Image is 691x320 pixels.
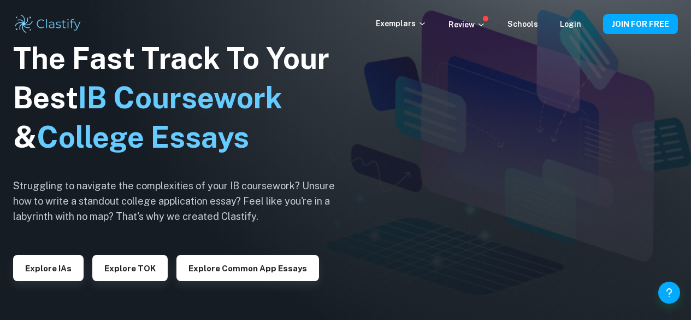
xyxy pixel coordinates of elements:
[658,282,680,304] button: Help and Feedback
[92,263,168,273] a: Explore TOK
[603,14,678,34] button: JOIN FOR FREE
[13,39,352,157] h1: The Fast Track To Your Best &
[78,80,282,115] span: IB Coursework
[13,255,84,281] button: Explore IAs
[13,13,82,35] img: Clastify logo
[13,263,84,273] a: Explore IAs
[176,255,319,281] button: Explore Common App essays
[560,20,581,28] a: Login
[92,255,168,281] button: Explore TOK
[37,120,249,154] span: College Essays
[448,19,486,31] p: Review
[507,20,538,28] a: Schools
[176,263,319,273] a: Explore Common App essays
[376,18,427,30] p: Exemplars
[13,178,352,224] h6: Struggling to navigate the complexities of your IB coursework? Unsure how to write a standout col...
